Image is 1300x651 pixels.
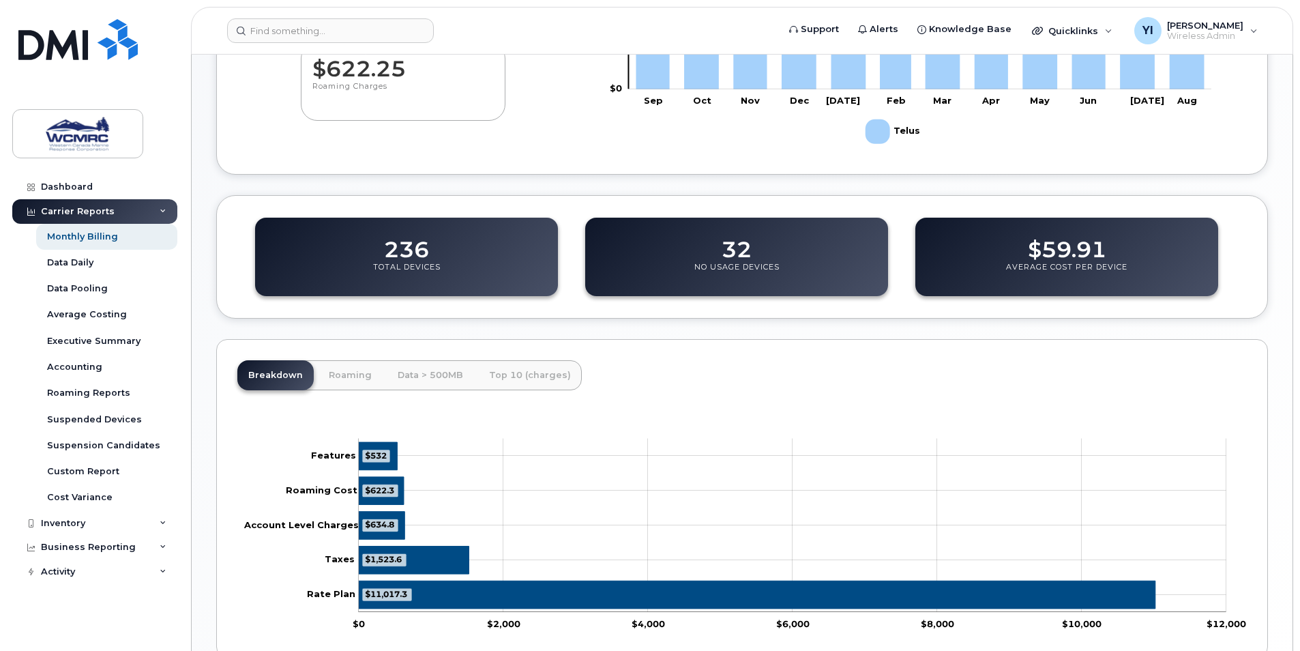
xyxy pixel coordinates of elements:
tspan: $2,000 [487,618,520,628]
p: Total Devices [373,262,441,287]
tspan: $8,000 [921,618,954,628]
tspan: Roaming Cost [286,484,357,495]
p: Roaming Charges [312,81,494,106]
tspan: Taxes [325,553,355,564]
dd: $59.91 [1028,224,1106,262]
span: YI [1142,23,1153,39]
a: Breakdown [237,360,314,390]
tspan: $0 [610,83,622,93]
input: Find something... [227,18,434,43]
tspan: Nov [741,95,760,106]
div: Quicklinks [1022,17,1122,44]
dd: $622.25 [312,43,494,81]
p: Average Cost Per Device [1006,262,1127,287]
tspan: $10,000 [1062,618,1102,628]
a: Top 10 (charges) [478,360,582,390]
dd: 32 [722,224,752,262]
g: Series [359,442,1155,609]
span: Quicklinks [1048,25,1098,36]
a: Data > 500MB [387,360,474,390]
p: No Usage Devices [694,262,780,287]
tspan: $1,523.6 [365,554,402,564]
a: Alerts [848,16,908,43]
tspan: Apr [981,95,1000,106]
tspan: Sep [644,95,663,106]
dd: 236 [384,224,429,262]
tspan: $4,000 [632,618,665,628]
tspan: Feb [887,95,906,106]
tspan: Rate Plan [307,588,355,599]
span: [PERSON_NAME] [1167,20,1243,31]
a: Knowledge Base [908,16,1021,43]
tspan: Mar [933,95,951,106]
tspan: $634.8 [365,519,394,530]
tspan: Aug [1177,95,1197,106]
tspan: May [1030,95,1050,106]
a: Roaming [318,360,383,390]
tspan: Features [311,450,356,461]
tspan: [DATE] [826,95,860,106]
tspan: $532 [365,450,387,460]
div: Yana Ingelsman [1125,17,1267,44]
g: Legend [866,114,922,149]
g: Telus [866,114,922,149]
tspan: $0 [353,618,365,628]
tspan: Jun [1080,95,1097,106]
tspan: Dec [790,95,810,106]
tspan: $11,017.3 [365,589,407,599]
tspan: Account Level Charges [243,519,359,530]
a: Support [780,16,848,43]
tspan: Oct [693,95,711,106]
tspan: $12,000 [1207,618,1246,628]
tspan: $622.3 [365,484,394,495]
span: Support [801,23,839,36]
g: Chart [243,438,1246,628]
span: Knowledge Base [929,23,1011,36]
tspan: $6,000 [776,618,810,628]
span: Wireless Admin [1167,31,1243,42]
tspan: [DATE] [1130,95,1164,106]
span: Alerts [870,23,898,36]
